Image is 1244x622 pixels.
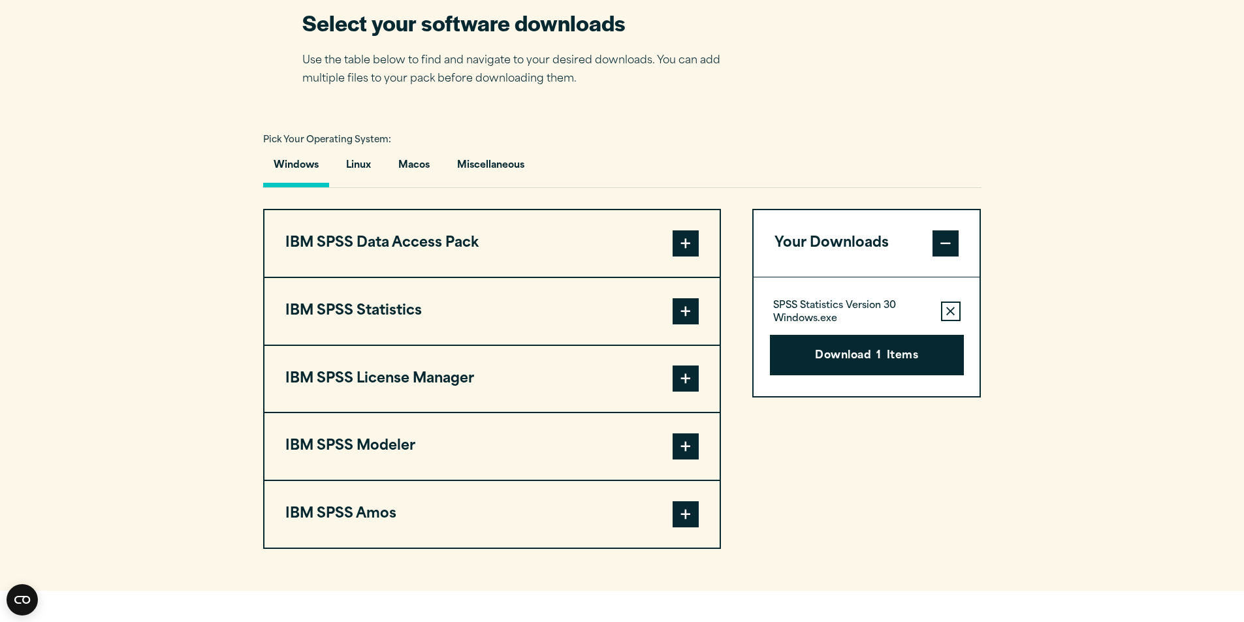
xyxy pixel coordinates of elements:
button: Macos [388,150,440,187]
button: Windows [263,150,329,187]
p: Use the table below to find and navigate to your desired downloads. You can add multiple files to... [302,52,740,89]
button: Linux [336,150,381,187]
button: IBM SPSS Statistics [264,278,720,345]
h2: Select your software downloads [302,8,740,37]
button: IBM SPSS License Manager [264,346,720,412]
button: IBM SPSS Data Access Pack [264,210,720,277]
span: 1 [876,348,881,365]
button: Your Downloads [754,210,980,277]
button: Open CMP widget [7,584,38,615]
button: Download1Items [770,335,964,375]
button: IBM SPSS Modeler [264,413,720,480]
div: Your Downloads [754,277,980,396]
button: Miscellaneous [447,150,535,187]
p: SPSS Statistics Version 30 Windows.exe [773,300,931,326]
span: Pick Your Operating System: [263,136,391,144]
button: IBM SPSS Amos [264,481,720,548]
